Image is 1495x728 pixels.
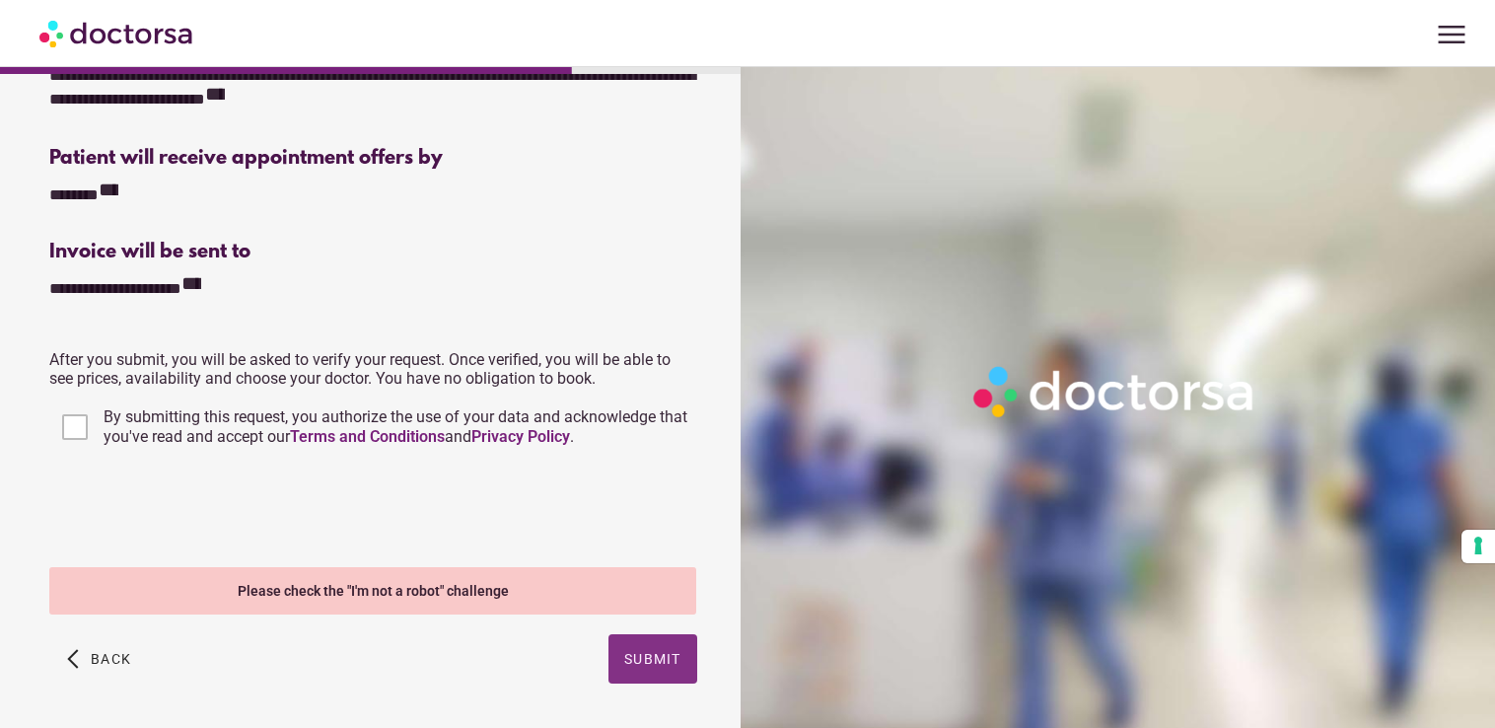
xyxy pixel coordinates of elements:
[965,358,1264,425] img: Logo-Doctorsa-trans-White-partial-flat.png
[49,241,696,263] div: Invoice will be sent to
[49,471,349,547] iframe: reCAPTCHA
[49,147,696,170] div: Patient will receive appointment offers by
[1433,16,1470,53] span: menu
[59,634,139,684] button: arrow_back_ios Back
[290,427,445,446] a: Terms and Conditions
[608,634,697,684] button: Submit
[39,11,195,55] img: Doctorsa.com
[624,651,681,667] span: Submit
[49,350,696,388] p: After you submit, you will be asked to verify your request. Once verified, you will be able to se...
[91,651,131,667] span: Back
[49,567,696,615] div: Please check the "I'm not a robot" challenge
[104,407,687,446] span: By submitting this request, you authorize the use of your data and acknowledge that you've read a...
[1461,530,1495,563] button: Your consent preferences for tracking technologies
[471,427,570,446] a: Privacy Policy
